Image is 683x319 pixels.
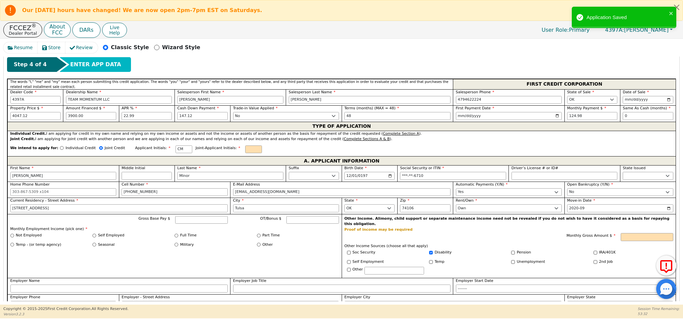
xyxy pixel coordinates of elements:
[177,166,200,170] span: Last Name
[3,306,128,312] p: Copyright © 2015- 2025 First Credit Corporation.
[456,112,562,120] input: YYYY-MM-DD
[3,42,38,53] button: Resume
[10,166,34,170] span: First Name
[638,306,680,311] p: Session Time Remaining:
[567,90,594,94] span: State of Sale
[656,255,676,276] button: Report Error to FCC
[196,146,241,150] span: Joint-Applicant Initials:
[344,216,673,227] p: Other Income. Alimony, child support or separate maintenance income need not be revealed if you d...
[16,233,42,238] label: Not Employed
[344,172,395,180] input: YYYY-MM-DD
[233,182,260,187] span: E-Mail Address
[49,30,65,35] p: FCC
[48,44,61,51] span: Store
[72,22,100,38] button: DARs
[383,131,419,136] u: Complete Section A
[434,250,452,255] label: Disability
[10,136,673,142] div: I am applying for joint credit with another person and we are applying in each of our names and r...
[233,198,244,203] span: City
[98,233,124,238] label: Self Employed
[122,182,148,187] span: Cell Number
[511,251,515,254] input: Y/N
[10,301,117,309] input: 303-867-5309 x104
[344,295,370,299] span: Employer City
[122,112,172,120] input: xx.xx%
[122,188,228,196] input: 303-867-5309 x104
[456,96,562,104] input: 303-867-5309 x104
[14,61,47,69] span: Step 4 of 4
[10,226,339,232] p: Monthly Employment Income (pick one)
[623,90,649,94] span: Date of Sale
[517,259,545,265] label: Unemployment
[511,260,515,264] input: Y/N
[91,307,128,311] span: All Rights Reserved.
[567,112,617,120] input: Hint: 124.98
[31,23,37,29] sup: ®
[70,61,121,69] span: ENTER APP DATA
[3,22,42,37] a: FCCEZ®Dealer Portal
[262,233,280,238] label: Part Time
[10,279,40,283] span: Employer Name
[66,145,96,151] p: Individual Credit
[347,260,351,264] input: Y/N
[122,295,170,299] span: Employer - Street Address
[517,250,531,255] label: Pension
[400,172,506,180] input: 000-00-0000
[400,166,444,170] span: Social Security or ITIN
[10,137,35,141] strong: Joint Credit.
[587,14,667,21] div: Application Saved
[535,23,596,36] a: User Role:Primary
[177,90,224,94] span: Salesperson First Name
[109,25,120,30] span: Live
[122,166,145,170] span: Middle Initial
[429,260,433,264] input: Y/N
[623,112,673,120] input: 0
[10,198,78,203] span: Current Residency - Street Address
[44,22,70,38] button: AboutFCC
[344,166,367,170] span: Birth Date
[456,182,508,187] span: Automatic Payments (Y/N)
[10,106,43,110] span: Property Price $
[352,259,384,265] label: Self Employment
[9,24,37,31] p: FCCEZ
[7,79,453,89] div: The words "I," "me" and "my" mean each person submitting this credit application. The words "you"...
[542,27,569,33] span: User Role :
[456,285,673,293] input: YYYY-MM-DD
[65,42,98,53] button: Review
[122,106,137,110] span: APR %
[16,242,61,248] label: Temp - (or temp agency)
[105,145,125,151] p: Joint Credit
[262,242,273,248] label: Other
[605,27,669,33] span: [PERSON_NAME]
[313,122,371,131] span: TYPE OF APPLICATION
[102,23,127,37] button: LiveHelp
[3,312,128,317] p: Version 3.2.3
[289,90,336,94] span: Salesperson Last Name
[566,233,615,238] span: Monthly Gross Amount $
[456,279,493,283] span: Employer Start Date
[10,295,41,299] span: Employer Phone
[456,90,494,94] span: Salesperson Phone
[304,156,379,165] span: A. APPLICANT INFORMATION
[177,106,219,110] span: Cash Down Payment
[66,106,105,110] span: Amount Financed $
[14,44,33,51] span: Resume
[456,106,494,110] span: First Payment Date
[162,43,200,51] p: Wizard Style
[135,146,170,150] span: Applicant Initials:
[180,242,194,248] label: Military
[344,106,396,110] span: Terms (months) (MAX = 48)
[567,295,596,299] span: Employer State
[400,204,450,212] input: 90210
[352,250,375,255] label: Soc Security
[623,96,673,104] input: YYYY-MM-DD
[289,166,299,170] span: Suffix
[9,31,37,35] p: Dealer Portal
[527,80,602,89] span: FIRST CREDIT CORPORATION
[38,42,66,53] button: Store
[594,251,597,254] input: Y/N
[138,216,170,221] span: Gross Base Pay $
